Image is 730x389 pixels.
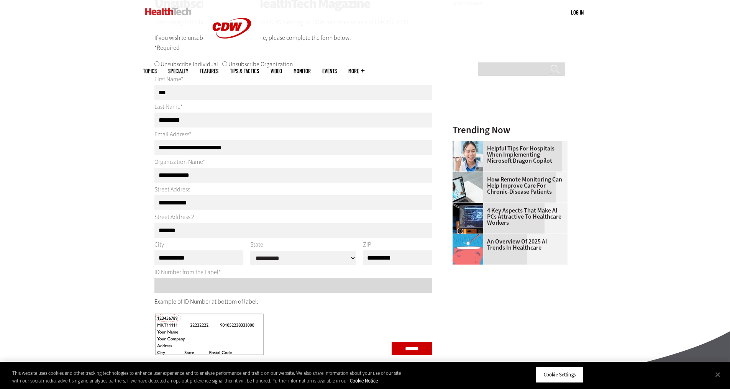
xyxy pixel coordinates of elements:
div: This website uses cookies and other tracking technologies to enhance user experience and to analy... [12,369,402,384]
label: ID Number from the Label [154,268,221,276]
label: ZIP [363,242,432,248]
label: Organization Name [154,158,205,166]
a: Events [322,68,337,74]
a: More information about your privacy [350,378,378,384]
img: illustration of computer chip being put inside head with waves [453,234,483,265]
a: 4 Key Aspects That Make AI PCs Attractive to Healthcare Workers [453,208,563,226]
button: Cookie Settings [536,367,584,383]
a: Doctor using phone to dictate to tablet [453,141,487,147]
label: City [154,242,243,248]
a: Helpful Tips for Hospitals When Implementing Microsoft Dragon Copilot [453,145,563,164]
span: Topics [143,68,157,74]
img: Home [145,8,192,15]
a: Features [200,68,218,74]
label: State [250,242,356,248]
a: Log in [571,9,584,16]
span: More [348,68,364,74]
a: Patient speaking with doctor [453,172,487,178]
a: Desktop monitor with brain AI concept [453,203,487,209]
a: An Overview of 2025 AI Trends in Healthcare [453,239,563,251]
button: Close [709,366,726,383]
a: Tips & Tactics [230,68,259,74]
a: Video [271,68,282,74]
a: CDW [203,51,261,59]
label: Street Address 2 [154,213,194,221]
h3: Trending Now [453,125,568,135]
label: Last Name [154,103,182,111]
img: Doctor using phone to dictate to tablet [453,141,483,172]
p: Example of ID Number at bottom of label: [154,297,433,307]
a: How Remote Monitoring Can Help Improve Care for Chronic-Disease Patients [453,177,563,195]
span: Specialty [168,68,188,74]
a: illustration of computer chip being put inside head with waves [453,234,487,240]
label: Street Address [154,185,190,193]
label: Email Address [154,130,191,138]
img: Patient speaking with doctor [453,172,483,203]
div: User menu [571,8,584,16]
a: MonITor [294,68,311,74]
img: Desktop monitor with brain AI concept [453,203,483,234]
